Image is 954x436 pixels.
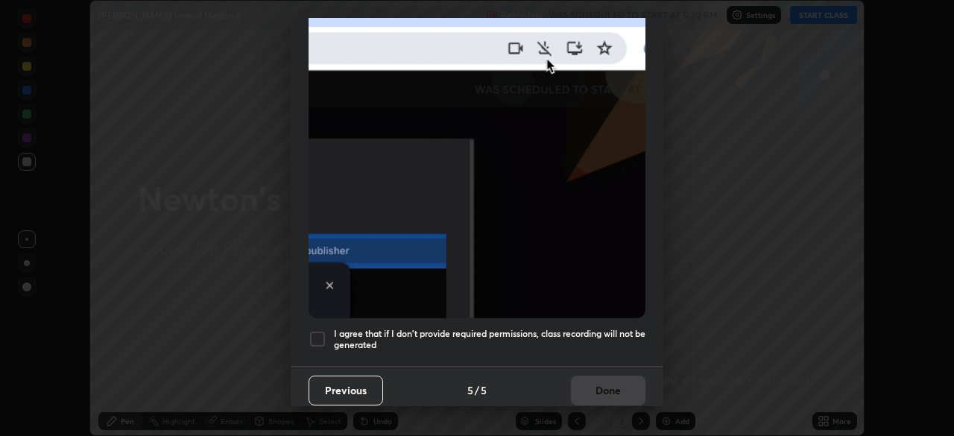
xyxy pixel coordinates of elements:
[309,376,383,405] button: Previous
[481,382,487,398] h4: 5
[475,382,479,398] h4: /
[334,328,645,351] h5: I agree that if I don't provide required permissions, class recording will not be generated
[467,382,473,398] h4: 5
